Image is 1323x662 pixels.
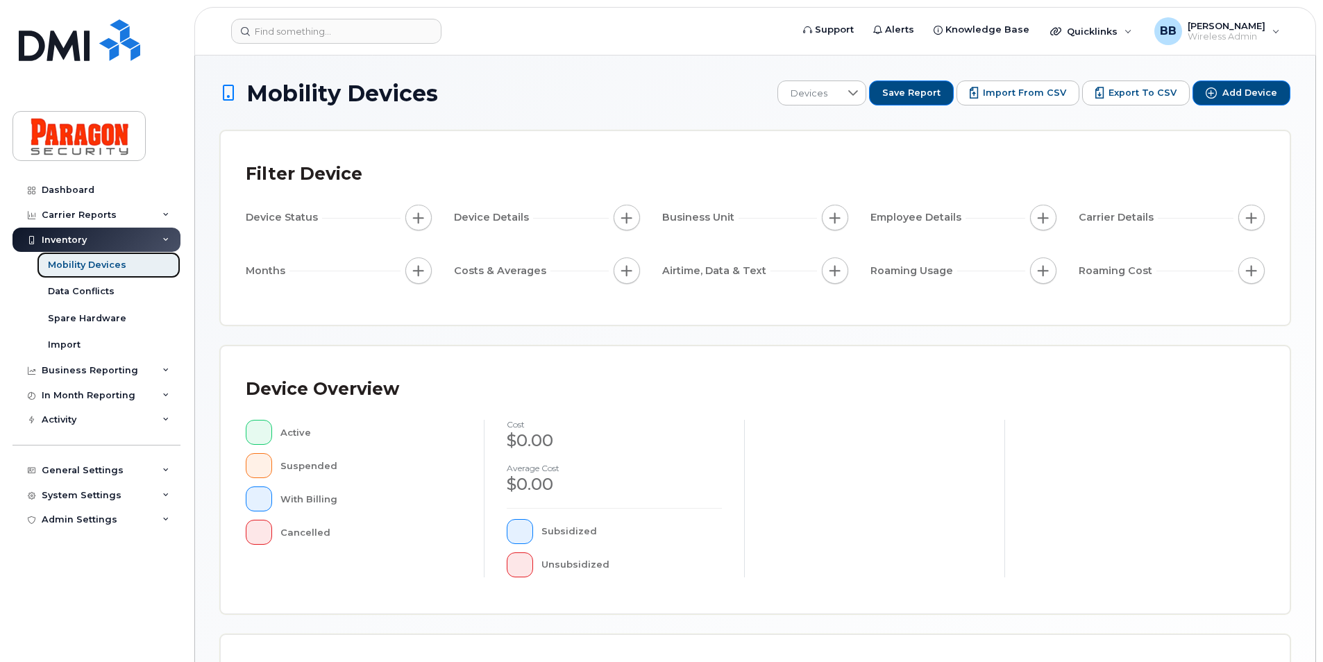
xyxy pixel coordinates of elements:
[246,210,322,225] span: Device Status
[662,210,739,225] span: Business Unit
[1079,264,1156,278] span: Roaming Cost
[541,519,723,544] div: Subsidized
[280,453,462,478] div: Suspended
[870,210,966,225] span: Employee Details
[507,473,722,496] div: $0.00
[662,264,770,278] span: Airtime, Data & Text
[454,264,550,278] span: Costs & Averages
[246,264,289,278] span: Months
[882,87,941,99] span: Save Report
[778,81,840,106] span: Devices
[507,464,722,473] h4: Average cost
[1193,80,1290,105] button: Add Device
[1079,210,1158,225] span: Carrier Details
[246,81,438,105] span: Mobility Devices
[1222,87,1277,99] span: Add Device
[1082,80,1190,105] button: Export to CSV
[507,429,722,452] div: $0.00
[246,156,362,192] div: Filter Device
[1109,87,1177,99] span: Export to CSV
[870,264,957,278] span: Roaming Usage
[454,210,533,225] span: Device Details
[957,80,1079,105] button: Import from CSV
[280,520,462,545] div: Cancelled
[246,371,399,407] div: Device Overview
[280,420,462,445] div: Active
[541,552,723,577] div: Unsubsidized
[869,80,954,105] button: Save Report
[280,486,462,511] div: With Billing
[507,420,722,429] h4: cost
[983,87,1066,99] span: Import from CSV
